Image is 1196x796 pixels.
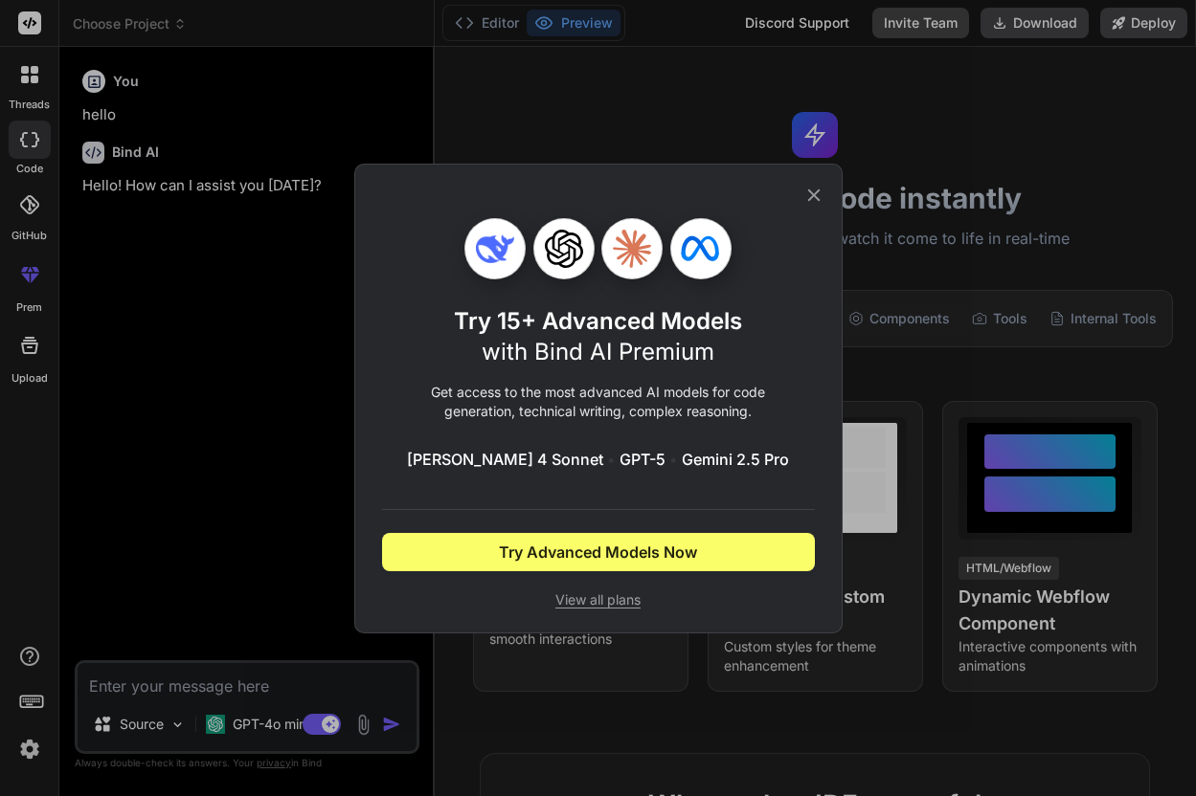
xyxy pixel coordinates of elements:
[382,383,815,421] p: Get access to the most advanced AI models for code generation, technical writing, complex reasoning.
[407,448,603,471] span: [PERSON_NAME] 4 Sonnet
[499,541,697,564] span: Try Advanced Models Now
[669,448,678,471] span: •
[682,448,789,471] span: Gemini 2.5 Pro
[454,306,742,367] h1: Try 15+ Advanced Models
[620,448,666,471] span: GPT-5
[482,338,714,365] span: with Bind AI Premium
[607,448,616,471] span: •
[382,533,815,571] button: Try Advanced Models Now
[476,230,514,268] img: Deepseek
[382,590,815,609] span: View all plans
